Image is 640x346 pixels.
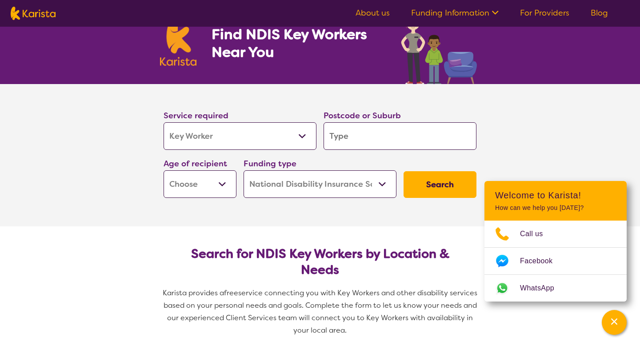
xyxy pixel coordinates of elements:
[160,18,196,66] img: Karista logo
[324,122,476,150] input: Type
[171,246,469,278] h2: Search for NDIS Key Workers by Location & Needs
[495,190,616,201] h2: Welcome to Karista!
[520,254,563,268] span: Facebook
[520,8,569,18] a: For Providers
[11,7,56,20] img: Karista logo
[520,282,565,295] span: WhatsApp
[164,110,228,121] label: Service required
[163,288,224,298] span: Karista provides a
[224,288,238,298] span: free
[495,204,616,212] p: How can we help you [DATE]?
[324,110,401,121] label: Postcode or Suburb
[164,158,227,169] label: Age of recipient
[602,310,627,335] button: Channel Menu
[399,6,480,84] img: key-worker
[164,288,480,335] span: service connecting you with Key Workers and other disability services based on your personal need...
[411,8,499,18] a: Funding Information
[244,158,296,169] label: Funding type
[404,171,476,198] button: Search
[484,221,627,302] ul: Choose channel
[520,227,554,241] span: Call us
[484,181,627,302] div: Channel Menu
[591,8,608,18] a: Blog
[484,275,627,302] a: Web link opens in a new tab.
[356,8,390,18] a: About us
[212,25,384,61] h1: Find NDIS Key Workers Near You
